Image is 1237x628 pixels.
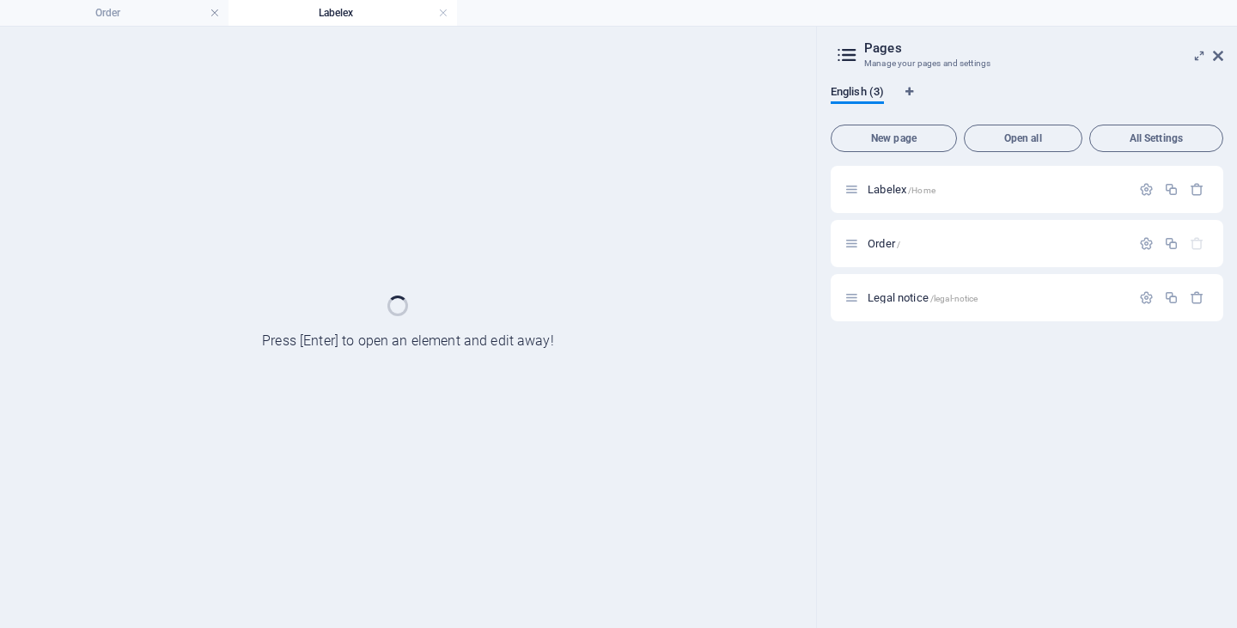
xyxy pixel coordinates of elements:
div: Order/ [862,238,1130,249]
div: Remove [1190,182,1204,197]
div: Duplicate [1164,182,1179,197]
span: Labelex [868,183,935,196]
span: Click to open page [868,237,900,250]
div: Legal notice/legal-notice [862,292,1130,303]
button: Open all [964,125,1082,152]
div: Settings [1139,236,1154,251]
span: All Settings [1097,133,1216,143]
span: / [897,240,900,249]
h4: Labelex [229,3,457,22]
span: English (3) [831,82,884,106]
span: Open all [972,133,1075,143]
div: Duplicate [1164,290,1179,305]
span: Click to open page [868,291,978,304]
button: All Settings [1089,125,1223,152]
div: Remove [1190,290,1204,305]
span: /Home [908,186,935,195]
span: /legal-notice [930,294,978,303]
div: Settings [1139,290,1154,305]
button: New page [831,125,957,152]
span: New page [838,133,949,143]
div: Duplicate [1164,236,1179,251]
h3: Manage your pages and settings [864,56,1189,71]
div: Labelex/Home [862,184,1130,195]
div: Settings [1139,182,1154,197]
h2: Pages [864,40,1223,56]
div: The startpage cannot be deleted [1190,236,1204,251]
div: Language Tabs [831,85,1223,118]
